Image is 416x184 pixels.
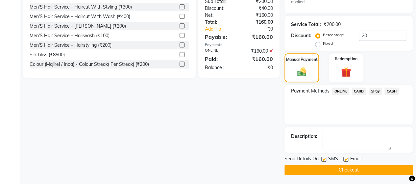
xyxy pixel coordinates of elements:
[324,21,341,28] div: ₹200.00
[30,32,110,39] div: Men'S Hair Service - Hairwash (₹100)
[205,42,273,48] div: Payments
[384,88,399,95] span: CASH
[284,165,413,175] button: Checkout
[352,88,366,95] span: CARD
[200,33,239,41] div: Payable:
[200,55,239,63] div: Paid:
[291,133,317,140] div: Description:
[30,13,130,20] div: Men'S Hair Service - Haircut With Wash (₹400)
[200,12,239,19] div: Net:
[291,88,330,94] span: Payment Methods
[30,23,126,30] div: Men'S Hair Service - [PERSON_NAME] (₹200)
[239,5,278,12] div: ₹40.00
[286,57,318,63] label: Manual Payment
[323,40,333,46] label: Fixed
[30,42,111,49] div: Men'S Hair Service - Hairstyling (₹200)
[291,21,321,28] div: Service Total:
[239,33,278,41] div: ₹160.00
[332,88,349,95] span: ONLINE
[323,32,344,38] label: Percentage
[200,19,239,26] div: Total:
[30,61,149,68] div: Colour (Majirel / Inoa) - Colour Streak( Per Streak) (₹200)
[200,5,239,12] div: Discount:
[239,12,278,19] div: ₹160.00
[200,64,239,71] div: Balance :
[239,48,278,55] div: ₹160.00
[328,155,338,164] span: SMS
[294,66,309,77] img: _cash.svg
[245,26,278,33] div: ₹0
[369,88,382,95] span: GPay
[30,4,132,11] div: Men'S Hair Service - Haircut With Styling (₹300)
[239,55,278,63] div: ₹160.00
[239,19,278,26] div: ₹160.00
[239,64,278,71] div: ₹0
[200,48,239,55] div: ONLINE
[284,155,319,164] span: Send Details On
[338,66,354,78] img: _gift.svg
[291,32,311,39] div: Discount:
[335,56,357,62] label: Redemption
[350,155,361,164] span: Email
[30,51,65,58] div: Silk bliss (₹8500)
[200,26,245,33] a: Add Tip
